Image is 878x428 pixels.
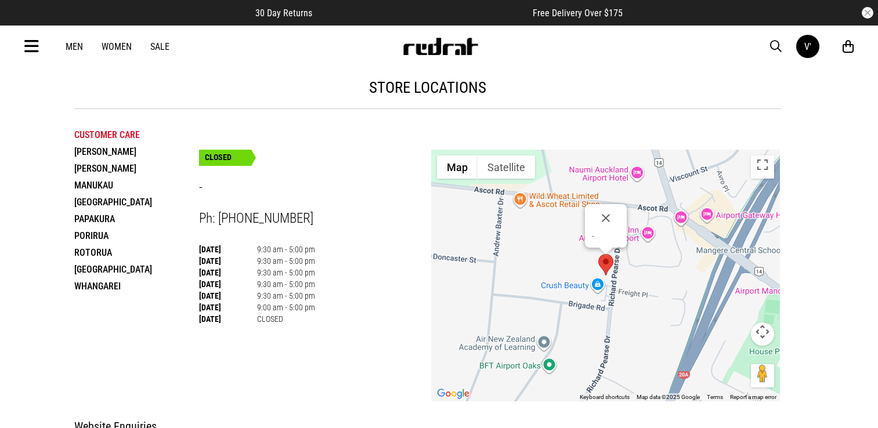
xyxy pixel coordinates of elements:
th: [DATE] [199,290,257,302]
img: Google [434,386,472,401]
button: Toggle fullscreen view [751,155,774,179]
li: [GEOGRAPHIC_DATA] [74,194,199,211]
td: 9:30 am - 5:00 pm [257,278,315,290]
a: Open this area in Google Maps (opens a new window) [434,386,472,401]
a: Women [102,41,132,52]
div: V' [804,41,811,52]
li: Papakura [74,211,199,227]
th: [DATE] [199,255,257,267]
span: Free Delivery Over $175 [533,8,623,19]
li: Customer Care [74,126,199,143]
td: CLOSED [257,313,315,325]
button: Keyboard shortcuts [580,393,630,401]
img: Redrat logo [402,38,479,55]
a: Report a map error [730,394,776,400]
li: [PERSON_NAME] [74,160,199,177]
li: [PERSON_NAME] [74,143,199,160]
div: CLOSED [199,150,251,166]
h3: - [199,179,432,197]
li: Whangarei [74,278,199,295]
button: Close [592,204,620,232]
h1: store locations [74,78,781,97]
div: - [592,232,620,241]
td: 9:00 am - 5:00 pm [257,302,315,313]
span: Ph: [PHONE_NUMBER] [199,211,313,226]
li: [GEOGRAPHIC_DATA] [74,261,199,278]
iframe: Customer reviews powered by Trustpilot [335,7,510,19]
th: [DATE] [199,278,257,290]
a: Sale [150,41,169,52]
button: Drag Pegman onto the map to open Street View [751,364,774,387]
span: 30 Day Returns [255,8,312,19]
th: [DATE] [199,313,257,325]
li: Rotorua [74,244,199,261]
td: 9:30 am - 5:00 pm [257,290,315,302]
td: 9:30 am - 5:00 pm [257,244,315,255]
button: Show satellite imagery [478,155,535,179]
th: [DATE] [199,302,257,313]
th: [DATE] [199,267,257,278]
li: Porirua [74,227,199,244]
th: [DATE] [199,244,257,255]
a: Men [66,41,83,52]
button: Map camera controls [751,322,774,346]
button: Show street map [437,155,478,179]
li: Manukau [74,177,199,194]
td: 9:30 am - 5:00 pm [257,267,315,278]
td: 9:30 am - 5:00 pm [257,255,315,267]
span: Map data ©2025 Google [637,394,700,400]
a: Terms (opens in new tab) [707,394,723,400]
